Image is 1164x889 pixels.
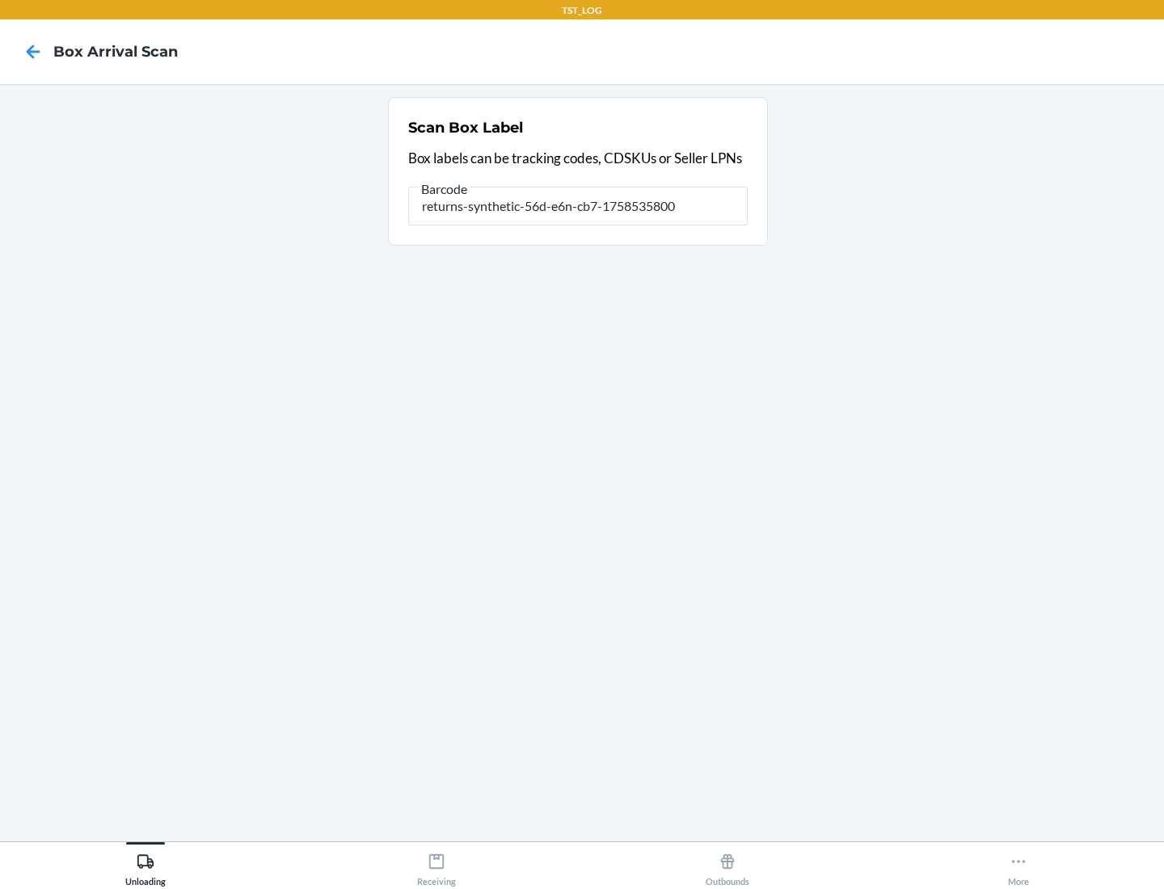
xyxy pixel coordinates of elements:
h2: Scan Box Label [408,117,523,138]
p: Box labels can be tracking codes, CDSKUs or Seller LPNs [408,148,748,169]
button: Outbounds [582,842,873,887]
button: Receiving [291,842,582,887]
div: More [1008,846,1029,887]
div: Unloading [125,846,166,887]
h4: Box Arrival Scan [53,41,178,62]
div: Receiving [417,846,456,887]
span: Barcode [419,181,470,197]
p: TST_LOG [562,3,602,18]
div: Outbounds [706,846,749,887]
button: More [873,842,1164,887]
input: Barcode [408,187,748,225]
